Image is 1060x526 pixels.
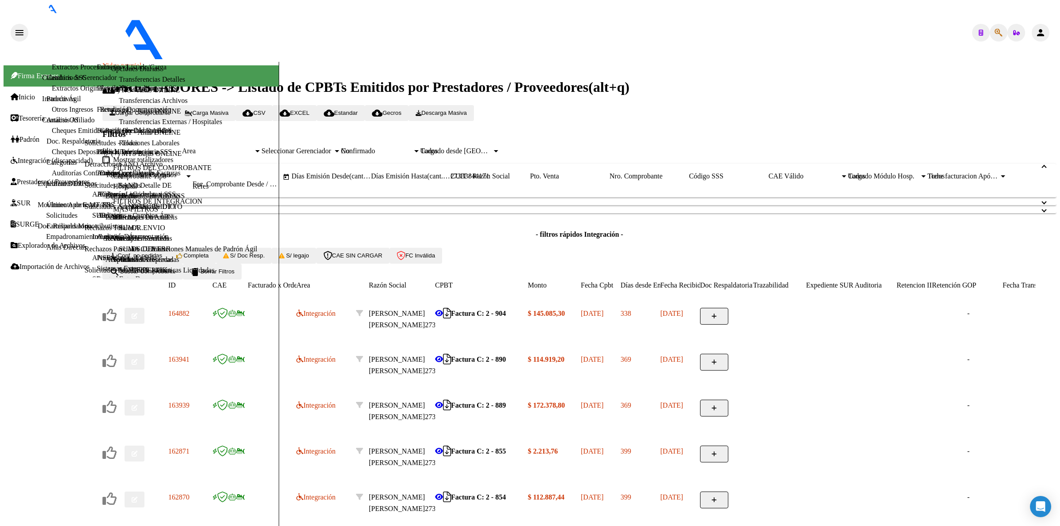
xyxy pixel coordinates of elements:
button: S/ legajo [272,248,316,264]
span: Trazabilidad [753,281,788,289]
span: Descarga Masiva [416,110,467,116]
a: Importación de Archivos [11,263,90,271]
strong: Factura C: 2 - 854 [451,493,506,501]
a: Tesorería [11,114,45,122]
a: (+) Padrón Completo SSS [111,192,185,200]
mat-expansion-panel-header: FILTROS DEL COMPROBANTE [102,164,1056,172]
span: 399 [621,447,631,455]
span: CAE SIN CARGAR [323,252,382,259]
datatable-header-cell: Area [296,280,356,291]
span: 338 [621,310,631,317]
a: Padrón Ágil [46,95,81,102]
span: S/ legajo [279,252,309,259]
a: ARCA [92,190,112,198]
span: [PERSON_NAME] [PERSON_NAME] [369,493,425,512]
span: Días desde Emisión [621,281,677,289]
span: - [967,493,969,501]
div: 27333844171 [369,492,435,515]
span: Integración [296,310,336,317]
a: Expedientes Internos [38,180,97,187]
div: 27333844171 [369,446,435,469]
a: Sistemas Externos [97,265,149,272]
mat-icon: cloud_download [280,108,290,118]
span: PRESTADORES -> Listado de CPBTs Emitidos por Prestadores / Proveedores [102,79,588,95]
datatable-header-cell: Retención Ganancias [932,280,967,291]
a: Prácticas Liquidadas [156,266,215,274]
button: Gecros [365,105,409,121]
span: [PERSON_NAME] [PERSON_NAME] [369,401,425,420]
span: FC Inválida [397,252,435,259]
span: Expediente SUR Asociado [806,281,882,289]
a: Opciones Diarias [111,65,160,73]
span: Monto [528,281,547,289]
span: - [967,356,969,363]
button: CAE SIN CARGAR [316,248,390,264]
datatable-header-cell: CPBT [435,280,528,291]
datatable-header-cell: Doc Respaldatoria [700,280,753,291]
span: Gecros [372,110,401,116]
span: [PERSON_NAME] [PERSON_NAME] [369,356,425,375]
span: (alt+q) [588,79,629,95]
div: Open Intercom Messenger [1030,496,1051,517]
span: CAE Válido [768,172,840,180]
span: CPBT [435,281,453,289]
a: Explorador de Archivos [11,242,85,250]
span: OP [967,281,976,289]
span: 399 [621,493,631,501]
span: [PERSON_NAME] [PERSON_NAME] [369,310,425,329]
mat-panel-title: MAS FILTROS [113,205,1035,213]
a: Rechazos Totales [85,224,134,232]
h3: Filtros [102,129,1056,139]
datatable-header-cell: Fecha Transferido [1003,280,1051,291]
span: Retencion IIBB [897,281,941,289]
datatable-header-cell: Fecha Recibido [660,280,700,291]
h4: - filtros rápidos Integración - [102,231,1056,238]
span: Facturado x Orden De [248,281,311,289]
a: (+) MT - Adhesiones [111,171,171,179]
span: [DATE] [581,401,604,409]
a: (+) MT - Bajas ONLINE [111,150,182,158]
strong: $ 114.919,20 [528,356,564,363]
mat-icon: person [1035,27,1046,38]
datatable-header-cell: Monto [528,280,581,291]
span: EXCEL [280,110,310,116]
span: - [967,310,969,317]
span: Todos [927,172,945,180]
a: Facturas Sin Auditar [97,84,155,92]
span: Todos [420,147,438,155]
a: Facturas - Listado/Carga [97,63,167,71]
span: [DATE] [660,356,683,363]
span: [DATE] [581,310,604,317]
datatable-header-cell: Retencion IIBB [897,280,932,291]
div: 27333844171 [369,308,435,331]
datatable-header-cell: Días desde Emisión [621,280,660,291]
span: Auditoria [855,281,882,289]
a: Prestadores / Proveedores [11,178,90,186]
span: - ospepri [238,54,264,61]
span: Integración [296,401,336,409]
a: Detracciones [85,160,122,168]
span: Razón Social [369,281,406,289]
datatable-header-cell: Fecha Cpbt [581,280,621,291]
span: No [341,147,350,155]
img: Logo SAAS [28,13,238,60]
span: SURGE [11,220,39,228]
button: Open calendar [281,172,291,182]
span: Estandar [324,110,358,116]
a: Facturas - Documentación [97,106,171,113]
strong: $ 172.378,80 [528,401,565,409]
span: - [967,447,969,455]
strong: Factura C: 2 - 855 [451,447,506,455]
span: 369 [621,356,631,363]
strong: $ 145.085,30 [528,310,565,317]
button: FC Inválida [390,248,442,264]
span: Seleccionar Gerenciador [261,147,333,155]
span: [DATE] [581,447,604,455]
datatable-header-cell: Expediente SUR Asociado [806,280,855,291]
strong: $ 2.213,76 [528,447,558,455]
